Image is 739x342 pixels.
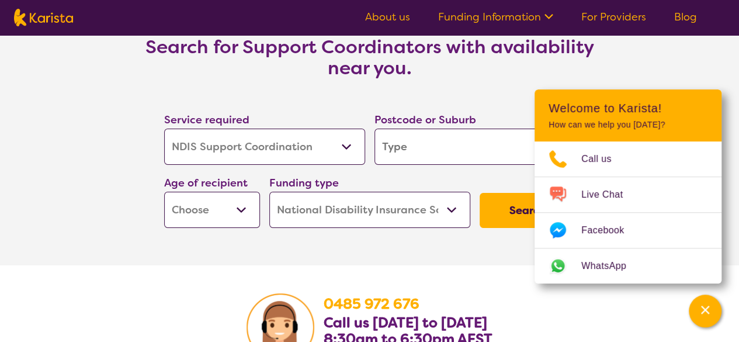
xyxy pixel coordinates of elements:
a: For Providers [581,10,646,24]
a: Blog [674,10,697,24]
button: Search [480,193,575,228]
span: Facebook [581,222,638,239]
input: Type [374,129,575,165]
label: Age of recipient [164,176,248,190]
b: Call us [DATE] to [DATE] [324,313,487,332]
a: Web link opens in a new tab. [535,248,721,284]
img: Karista logo [14,9,73,26]
a: About us [365,10,410,24]
h3: Search for Support Coordinators with availability near you. [136,36,603,78]
span: WhatsApp [581,257,640,275]
a: Funding Information [438,10,553,24]
label: Postcode or Suburb [374,113,476,127]
span: Call us [581,150,626,168]
a: 0485 972 676 [324,295,419,313]
ul: Choose channel [535,141,721,284]
label: Service required [164,113,249,127]
button: Channel Menu [689,295,721,327]
h2: Welcome to Karista! [549,101,707,115]
span: Live Chat [581,186,637,203]
p: How can we help you [DATE]? [549,120,707,130]
div: Channel Menu [535,89,721,284]
label: Funding type [269,176,339,190]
